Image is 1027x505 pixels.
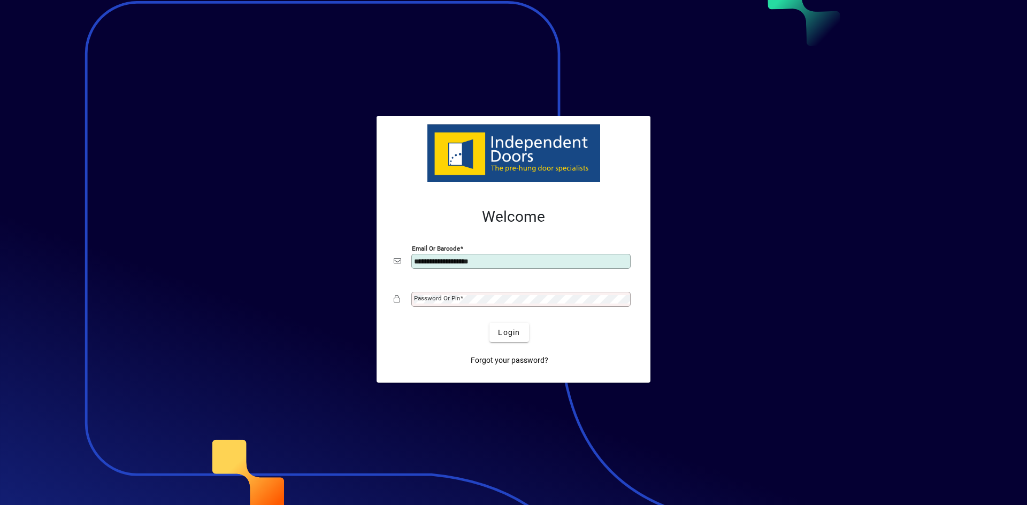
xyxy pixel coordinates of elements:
button: Login [489,323,528,342]
mat-label: Email or Barcode [412,245,460,252]
span: Login [498,327,520,338]
h2: Welcome [394,208,633,226]
a: Forgot your password? [466,351,553,370]
mat-label: Password or Pin [414,294,460,302]
span: Forgot your password? [471,355,548,366]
